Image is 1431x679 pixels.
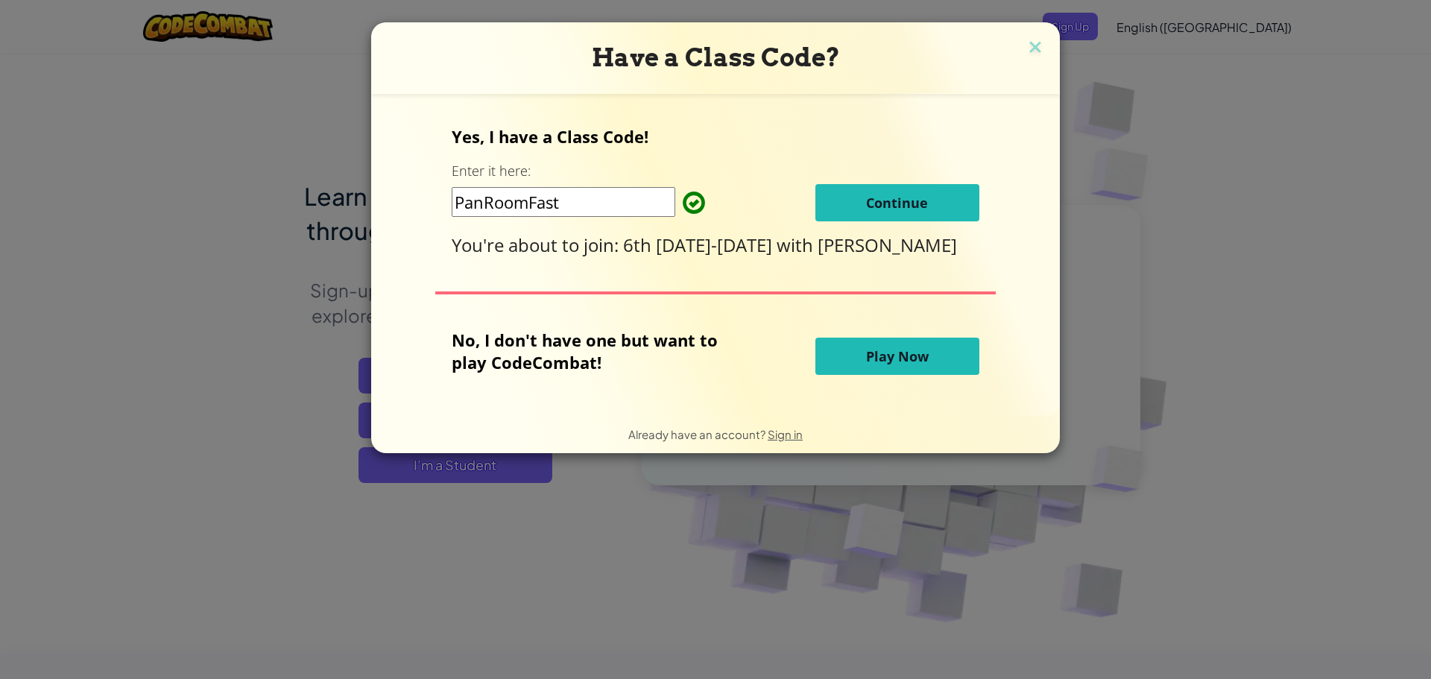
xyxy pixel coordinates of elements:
[452,329,740,373] p: No, I don't have one but want to play CodeCombat!
[452,125,979,148] p: Yes, I have a Class Code!
[1026,37,1045,60] img: close icon
[452,233,623,257] span: You're about to join:
[777,233,818,257] span: with
[815,184,979,221] button: Continue
[815,338,979,375] button: Play Now
[452,162,531,180] label: Enter it here:
[592,42,840,72] span: Have a Class Code?
[623,233,777,257] span: 6th [DATE]-[DATE]
[866,194,928,212] span: Continue
[818,233,957,257] span: [PERSON_NAME]
[768,427,803,441] a: Sign in
[628,427,768,441] span: Already have an account?
[866,347,929,365] span: Play Now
